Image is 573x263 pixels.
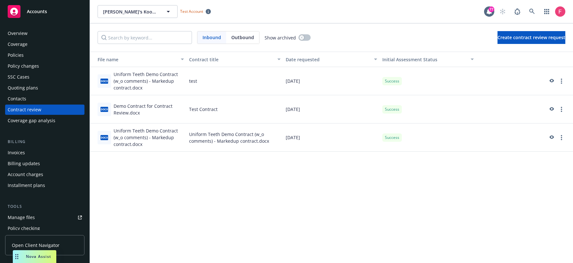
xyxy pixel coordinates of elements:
img: photo [555,6,565,17]
div: Policies [8,50,24,60]
span: Create contract review request [497,34,565,40]
div: Overview [8,28,28,38]
span: Test Account [180,9,203,14]
a: Overview [5,28,84,38]
div: Date requested [286,56,370,63]
button: [PERSON_NAME]'s Kookies [98,5,178,18]
a: preview [547,77,555,85]
span: docx [100,135,108,140]
div: Contract review [8,105,41,115]
a: Invoices [5,148,84,158]
a: SSC Cases [5,72,84,82]
div: Drag to move [13,250,21,263]
a: Policies [5,50,84,60]
div: Coverage [8,39,28,49]
div: Billing [5,139,84,145]
span: Initial Assessment Status [382,56,437,63]
span: Show archived [265,34,296,41]
div: test [187,67,283,95]
div: Toggle SortBy [92,56,177,63]
span: Accounts [27,9,47,14]
span: docx [100,107,108,112]
div: Uniform Teeth Demo Contract (w_o comments) - Markedup contract.docx [114,71,184,91]
a: Coverage gap analysis [5,115,84,126]
div: Billing updates [8,158,40,169]
a: Manage files [5,212,84,223]
a: Contract review [5,105,84,115]
div: Contract title [189,56,274,63]
a: more [558,77,565,85]
a: Coverage [5,39,84,49]
a: more [558,134,565,141]
a: preview [547,106,555,113]
div: Tools [5,203,84,210]
a: Policy checking [5,223,84,233]
a: Account charges [5,169,84,180]
div: 77 [489,6,494,12]
a: Search [526,5,538,18]
span: Success [385,135,399,140]
div: Uniform Teeth Demo Contract (w_o comments) - Markedup contract.docx [187,123,283,152]
input: Search by keyword... [98,31,192,44]
div: File name [92,56,177,63]
div: Installment plans [8,180,45,191]
div: Test Contract [187,95,283,123]
div: Policy changes [8,61,39,71]
a: Start snowing [496,5,509,18]
span: Success [385,78,399,84]
div: Policy checking [8,223,40,233]
div: Contacts [8,94,26,104]
span: Outbound [226,31,259,44]
div: [DATE] [283,67,380,95]
a: Accounts [5,3,84,21]
a: Contacts [5,94,84,104]
div: SSC Cases [8,72,29,82]
a: Quoting plans [5,83,84,93]
a: Switch app [540,5,553,18]
span: [PERSON_NAME]'s Kookies [103,8,158,15]
div: Coverage gap analysis [8,115,55,126]
div: Toggle SortBy [382,56,467,63]
button: Nova Assist [13,250,56,263]
span: Inbound [197,31,226,44]
span: Test Account [178,8,213,15]
a: preview [547,134,555,141]
a: more [558,106,565,113]
div: Quoting plans [8,83,38,93]
a: Installment plans [5,180,84,191]
span: Nova Assist [26,254,51,259]
span: Outbound [231,34,254,41]
div: Uniform Teeth Demo Contract (w_o comments) - Markedup contract.docx [114,127,184,148]
div: Account charges [8,169,43,180]
span: Success [385,106,399,112]
span: Inbound [203,34,221,41]
div: Demo Contract for Contract Review.docx [114,103,184,116]
button: Contract title [187,52,283,67]
button: Create contract review request [497,31,565,44]
div: [DATE] [283,95,380,123]
button: Date requested [283,52,380,67]
a: Report a Bug [511,5,524,18]
div: Invoices [8,148,25,158]
div: [DATE] [283,123,380,152]
span: docx [100,79,108,83]
span: Open Client Navigator [12,242,60,249]
a: Policy changes [5,61,84,71]
a: Billing updates [5,158,84,169]
div: Manage files [8,212,35,223]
